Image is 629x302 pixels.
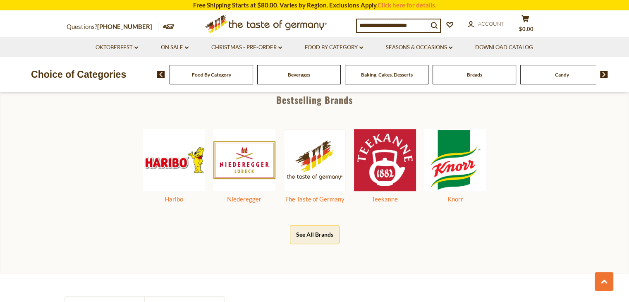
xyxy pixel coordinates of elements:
[284,185,346,204] a: The Taste of Germany
[600,71,608,78] img: next arrow
[305,43,363,52] a: Food By Category
[288,72,310,78] a: Beverages
[467,72,482,78] a: Breads
[157,71,165,78] img: previous arrow
[361,72,413,78] a: Baking, Cakes, Desserts
[354,129,416,191] img: Teekanne
[386,43,452,52] a: Seasons & Occasions
[67,22,158,32] p: Questions?
[424,129,486,191] img: Knorr
[213,129,275,191] img: Niederegger
[378,1,436,9] a: Click here for details.
[96,43,138,52] a: Oktoberfest
[284,194,346,204] div: The Taste of Germany
[0,95,629,104] div: Bestselling Brands
[284,129,346,191] img: The Taste of Germany
[475,43,533,52] a: Download Catalog
[354,194,416,204] div: Teekanne
[354,185,416,204] a: Teekanne
[213,185,275,204] a: Niederegger
[143,194,205,204] div: Haribo
[290,225,340,244] button: See All Brands
[424,194,486,204] div: Knorr
[211,43,282,52] a: Christmas - PRE-ORDER
[97,23,152,30] a: [PHONE_NUMBER]
[513,15,538,36] button: $0.00
[519,26,533,32] span: $0.00
[424,185,486,204] a: Knorr
[143,185,205,204] a: Haribo
[555,72,569,78] a: Candy
[478,20,505,27] span: Account
[192,72,231,78] a: Food By Category
[468,19,505,29] a: Account
[213,194,275,204] div: Niederegger
[161,43,189,52] a: On Sale
[143,129,205,191] img: Haribo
